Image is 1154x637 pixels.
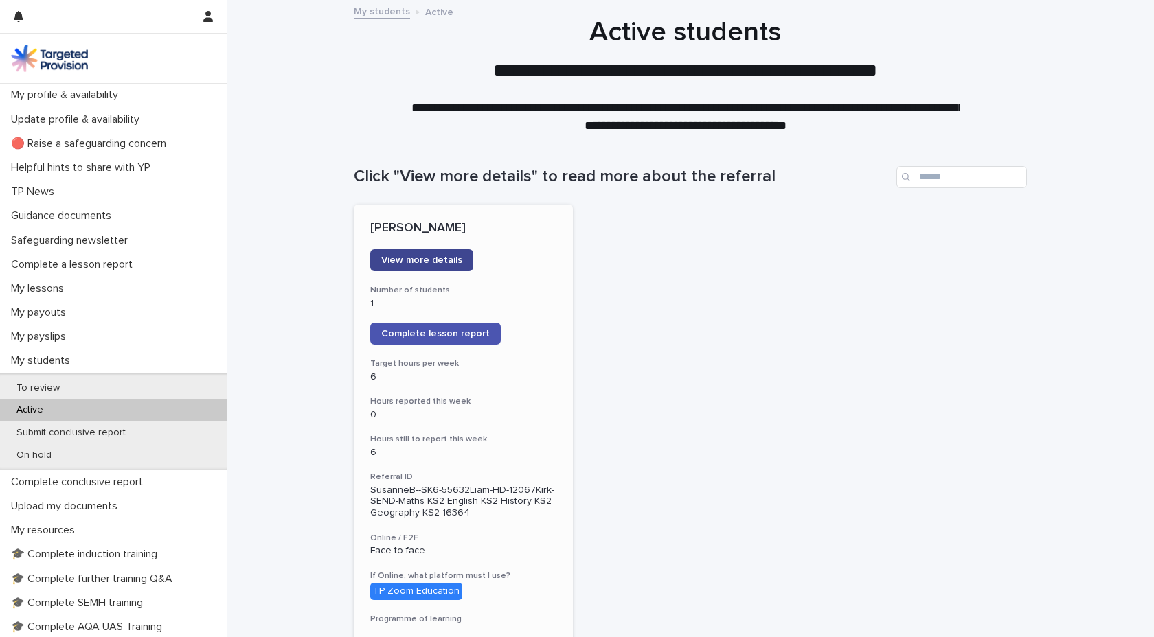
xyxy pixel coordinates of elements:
[370,285,556,296] h3: Number of students
[5,548,168,561] p: 🎓 Complete induction training
[349,16,1022,49] h1: Active students
[370,583,462,600] div: TP Zoom Education
[370,221,556,236] p: [PERSON_NAME]
[354,3,410,19] a: My students
[5,404,54,416] p: Active
[5,137,177,150] p: 🔴 Raise a safeguarding concern
[370,434,556,445] h3: Hours still to report this week
[5,185,65,198] p: TP News
[354,167,891,187] h1: Click "View more details" to read more about the referral
[5,621,173,634] p: 🎓 Complete AQA UAS Training
[5,258,144,271] p: Complete a lesson report
[5,161,161,174] p: Helpful hints to share with YP
[370,323,501,345] a: Complete lesson report
[11,45,88,72] img: M5nRWzHhSzIhMunXDL62
[381,255,462,265] span: View more details
[5,234,139,247] p: Safeguarding newsletter
[896,166,1027,188] input: Search
[370,614,556,625] h3: Programme of learning
[5,113,150,126] p: Update profile & availability
[370,396,556,407] h3: Hours reported this week
[5,306,77,319] p: My payouts
[370,298,556,310] p: 1
[5,89,129,102] p: My profile & availability
[370,249,473,271] a: View more details
[5,209,122,222] p: Guidance documents
[425,3,453,19] p: Active
[370,358,556,369] h3: Target hours per week
[5,354,81,367] p: My students
[370,447,556,459] p: 6
[370,533,556,544] h3: Online / F2F
[370,485,556,519] p: SusanneB--SK6-55632Liam-HD-12067Kirk-SEND-Maths KS2 English KS2 History KS2 Geography KS2-16364
[381,329,490,338] span: Complete lesson report
[5,282,75,295] p: My lessons
[5,500,128,513] p: Upload my documents
[5,450,63,461] p: On hold
[5,382,71,394] p: To review
[5,524,86,537] p: My resources
[5,427,137,439] p: Submit conclusive report
[5,597,154,610] p: 🎓 Complete SEMH training
[370,545,556,557] p: Face to face
[370,472,556,483] h3: Referral ID
[370,371,556,383] p: 6
[370,409,556,421] p: 0
[370,570,556,581] h3: If Online, what platform must I use?
[5,572,183,586] p: 🎓 Complete further training Q&A
[5,476,154,489] p: Complete conclusive report
[5,330,77,343] p: My payslips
